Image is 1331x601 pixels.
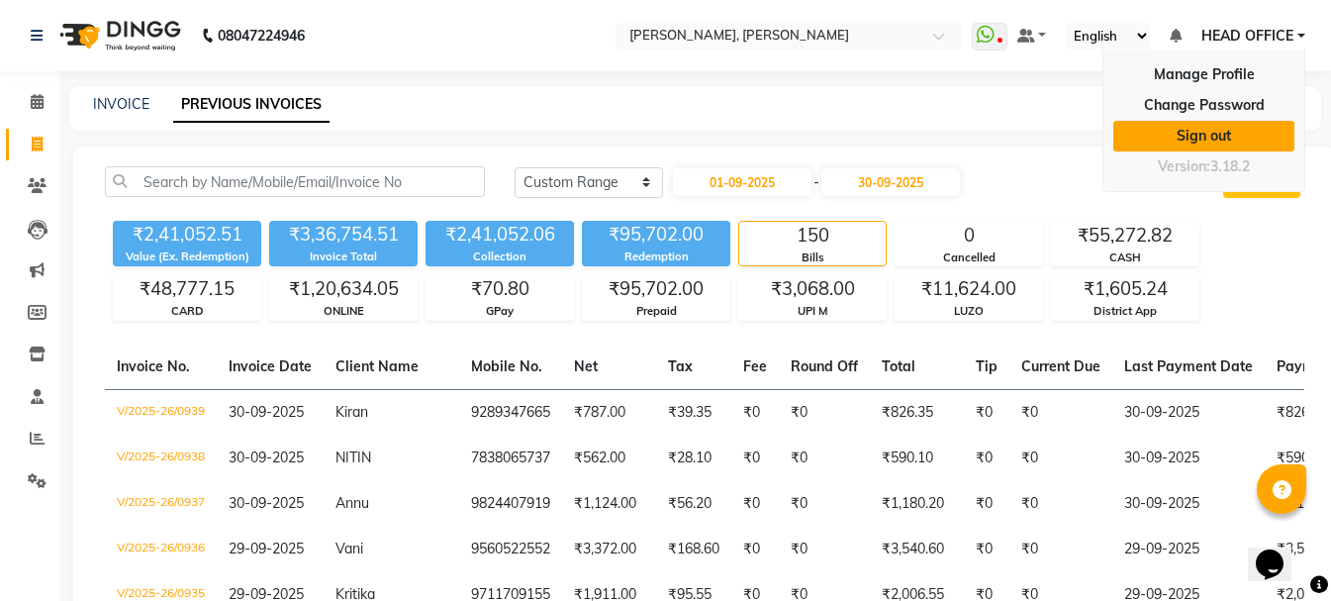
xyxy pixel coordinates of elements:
div: Value (Ex. Redemption) [113,249,261,265]
div: ONLINE [270,303,417,320]
div: GPay [427,303,573,320]
td: V/2025-26/0938 [105,436,217,481]
div: District App [1052,303,1198,320]
span: Net [574,357,598,375]
a: Manage Profile [1113,59,1294,90]
td: ₹0 [779,527,870,572]
span: NITIN [335,449,371,466]
td: ₹0 [964,527,1009,572]
img: logo [50,8,186,63]
span: Total [882,357,915,375]
td: ₹0 [731,436,779,481]
a: Change Password [1113,90,1294,121]
td: ₹0 [731,481,779,527]
td: V/2025-26/0936 [105,527,217,572]
div: LUZO [896,303,1042,320]
td: 9560522552 [459,527,562,572]
span: Kiran [335,403,368,421]
span: 30-09-2025 [229,494,304,512]
span: Mobile No. [471,357,542,375]
div: ₹70.80 [427,275,573,303]
span: Invoice No. [117,357,190,375]
div: ₹3,068.00 [739,275,886,303]
td: ₹0 [779,389,870,436]
td: ₹826.35 [870,389,964,436]
div: ₹1,605.24 [1052,275,1198,303]
div: Collection [426,249,574,265]
div: Cancelled [896,250,1042,266]
div: Version:3.18.2 [1113,152,1294,181]
td: 7838065737 [459,436,562,481]
span: HEAD OFFICE [1201,26,1293,47]
div: ₹2,41,052.51 [113,221,261,249]
div: 0 [896,222,1042,250]
div: ₹55,272.82 [1052,222,1198,250]
div: UPI M [739,303,886,320]
span: Invoice Date [229,357,312,375]
div: ₹2,41,052.06 [426,221,574,249]
td: ₹39.35 [656,389,731,436]
span: Last Payment Date [1124,357,1253,375]
span: 29-09-2025 [229,540,304,557]
td: ₹1,180.20 [870,481,964,527]
div: ₹48,777.15 [114,275,260,303]
td: ₹0 [1009,481,1112,527]
div: ₹95,702.00 [582,221,730,249]
td: ₹562.00 [562,436,656,481]
td: ₹0 [964,481,1009,527]
td: ₹3,372.00 [562,527,656,572]
iframe: chat widget [1248,522,1311,581]
span: Vani [335,540,363,557]
span: Tip [976,357,998,375]
div: 150 [739,222,886,250]
td: ₹590.10 [870,436,964,481]
span: Annu [335,494,369,512]
a: PREVIOUS INVOICES [173,87,330,123]
td: 30-09-2025 [1112,389,1265,436]
span: Tax [668,357,693,375]
td: ₹0 [964,389,1009,436]
span: Round Off [791,357,858,375]
div: Prepaid [583,303,729,320]
div: ₹11,624.00 [896,275,1042,303]
span: 30-09-2025 [229,449,304,466]
td: ₹56.20 [656,481,731,527]
div: Redemption [582,249,730,265]
td: ₹0 [731,527,779,572]
td: V/2025-26/0937 [105,481,217,527]
td: ₹28.10 [656,436,731,481]
td: 29-09-2025 [1112,527,1265,572]
td: ₹0 [779,436,870,481]
td: ₹0 [964,436,1009,481]
td: ₹0 [1009,436,1112,481]
td: 30-09-2025 [1112,481,1265,527]
span: - [813,172,819,193]
input: Search by Name/Mobile/Email/Invoice No [105,166,485,197]
td: ₹168.60 [656,527,731,572]
span: Client Name [335,357,419,375]
td: ₹0 [1009,527,1112,572]
input: End Date [821,168,960,196]
div: ₹95,702.00 [583,275,729,303]
a: Sign out [1113,121,1294,151]
span: 30-09-2025 [229,403,304,421]
a: INVOICE [93,95,149,113]
span: Fee [743,357,767,375]
b: 08047224946 [218,8,305,63]
input: Start Date [673,168,811,196]
td: ₹0 [731,389,779,436]
td: 30-09-2025 [1112,436,1265,481]
div: Bills [739,250,886,266]
div: CASH [1052,250,1198,266]
div: CARD [114,303,260,320]
span: Current Due [1021,357,1100,375]
div: Invoice Total [269,249,418,265]
td: ₹3,540.60 [870,527,964,572]
div: ₹3,36,754.51 [269,221,418,249]
td: ₹787.00 [562,389,656,436]
td: 9289347665 [459,389,562,436]
td: ₹0 [1009,389,1112,436]
td: V/2025-26/0939 [105,389,217,436]
div: ₹1,20,634.05 [270,275,417,303]
td: ₹0 [779,481,870,527]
